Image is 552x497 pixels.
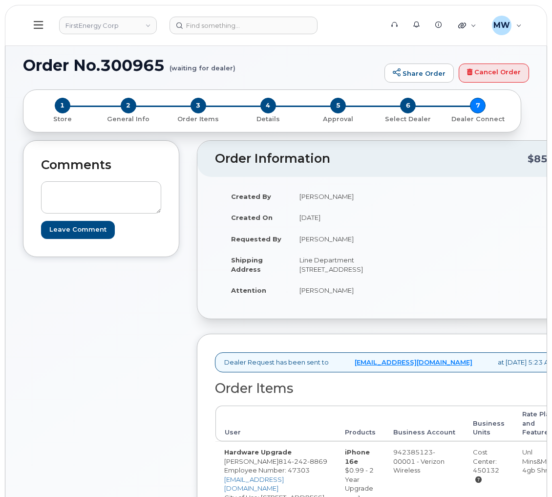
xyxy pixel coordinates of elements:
td: [PERSON_NAME] [291,186,386,207]
th: Business Account [384,406,464,441]
td: [PERSON_NAME] [291,228,386,250]
p: Store [35,115,89,124]
th: User [215,406,336,441]
strong: Created On [231,214,273,221]
strong: Shipping Address [231,256,263,273]
span: 242 [292,457,307,465]
a: 4 Details [233,113,303,124]
strong: Requested By [231,235,281,243]
p: Approval [307,115,369,124]
a: Cancel Order [459,64,529,83]
h2: Order Information [215,152,528,166]
span: 8869 [307,457,327,465]
a: [EMAIL_ADDRESS][DOMAIN_NAME] [355,358,472,367]
th: Business Units [464,406,513,441]
td: [PERSON_NAME] [291,280,386,301]
td: Line Department [STREET_ADDRESS] [291,249,386,280]
span: 4 [260,98,276,113]
span: 1 [55,98,70,113]
a: 1 Store [31,113,93,124]
strong: Attention [231,286,266,294]
div: Cost Center: 450132 [473,448,505,484]
p: General Info [97,115,159,124]
h1: Order No.300965 [23,57,380,74]
small: (waiting for dealer) [170,57,235,72]
td: [DATE] [291,207,386,228]
strong: iPhone 16e [345,448,370,465]
a: 5 Approval [303,113,373,124]
span: 5 [330,98,346,113]
span: 6 [400,98,416,113]
th: Products [336,406,384,441]
a: 2 General Info [93,113,163,124]
a: Share Order [384,64,454,83]
a: [EMAIL_ADDRESS][DOMAIN_NAME] [224,475,284,493]
strong: Created By [231,193,271,200]
p: Details [237,115,299,124]
input: Leave Comment [41,221,115,239]
h2: Comments [41,158,161,172]
a: 3 Order Items [163,113,233,124]
p: Order Items [167,115,229,124]
span: 3 [191,98,206,113]
span: Employee Number: 47303 [224,466,310,474]
p: Select Dealer [377,115,439,124]
strong: Hardware Upgrade [224,448,292,456]
span: 814 [278,457,327,465]
a: 6 Select Dealer [373,113,443,124]
span: 2 [121,98,136,113]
